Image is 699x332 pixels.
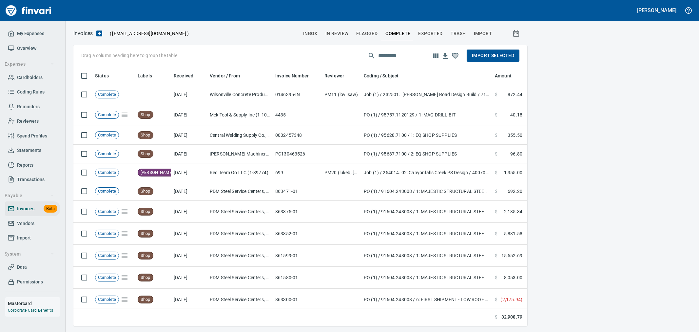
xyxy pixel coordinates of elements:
p: ( ) [106,30,189,37]
nav: breadcrumb [73,30,93,37]
span: Reviewers [17,117,39,125]
span: Complete [95,112,119,118]
span: Spend Profiles [17,132,47,140]
a: Cardholders [5,70,60,85]
td: 0002457348 [273,126,322,145]
span: 15,552.69 [501,252,522,259]
span: Complete [95,297,119,303]
td: 699 [273,163,322,182]
a: My Expenses [5,26,60,41]
td: [DATE] [171,267,207,289]
span: Coding / Subject [364,72,398,80]
td: Central Welding Supply Co., Inc (1-23924) [207,126,273,145]
td: 863300-01 [273,289,322,311]
button: Download Table [440,51,450,61]
span: Amount [495,72,520,80]
span: Complete [95,132,119,138]
span: $ [495,208,497,215]
span: Invoice Number [275,72,317,80]
span: inbox [303,30,318,38]
img: Finvari [4,3,53,18]
span: Coding / Subject [364,72,407,80]
span: $ [495,252,497,259]
td: [DATE] [171,223,207,245]
span: Reviewer [324,72,353,80]
span: Statements [17,146,41,155]
a: Vendors [5,216,60,231]
span: Reminders [17,103,40,111]
span: My Expenses [17,30,44,38]
td: Wilsonville Concrete Products (1-24409) [207,85,273,104]
span: 692.20 [508,188,522,195]
span: Shop [138,253,153,259]
td: [DATE] [171,104,207,126]
a: Coding Rules [5,85,60,99]
td: PDM Steel Service Centers, Inc. (1-22359) [207,267,273,289]
a: InvoicesBeta [5,201,60,216]
td: PO (1) / 95628.7100 / 1: EQ SHOP SUPPLIES [361,126,492,145]
span: Complete [95,188,119,195]
span: Complete [95,209,119,215]
span: $ [495,296,497,303]
button: System [2,248,57,260]
span: Status [95,72,109,80]
td: 4435 [273,104,322,126]
span: Vendors [17,219,34,228]
span: Shop [138,275,153,281]
span: Shop [138,231,153,237]
span: Pages Split [119,297,130,302]
span: trash [451,30,466,38]
span: Amount [495,72,512,80]
span: Payable [5,192,54,200]
span: 1,355.00 [504,169,522,176]
span: Reports [17,161,33,169]
span: Complete [95,92,119,98]
button: Upload an Invoice [93,30,106,37]
span: $ [495,169,497,176]
a: Spend Profiles [5,129,60,143]
span: 5,881.58 [504,230,522,237]
p: Drag a column heading here to group the table [81,52,177,59]
span: $ [495,132,497,138]
td: PDM Steel Service Centers, Inc. (1-22359) [207,223,273,245]
span: Invoices [17,205,34,213]
span: Shop [138,188,153,195]
span: Complete [95,275,119,281]
span: Labels [138,72,161,80]
span: Data [17,263,27,271]
a: Overview [5,41,60,56]
a: Reminders [5,99,60,114]
td: 861599-01 [273,245,322,267]
td: PDM Steel Service Centers, Inc. (1-22359) [207,245,273,267]
p: Invoices [73,30,93,37]
span: Coding Rules [17,88,45,96]
span: Overview [17,44,36,52]
span: $ [495,274,497,281]
span: 32,908.79 [501,314,522,321]
span: [PERSON_NAME] [138,170,175,176]
span: $ [495,91,497,98]
td: Job (1) / 254014. 02: Canyonfalls Creek PS Design / 40070. . 100: Diversity Planning - Phase 1 / ... [361,163,492,182]
a: Reports [5,158,60,173]
a: Statements [5,143,60,158]
span: Import Selected [472,52,514,60]
span: $ [495,314,497,321]
span: Shop [138,209,153,215]
span: Status [95,72,117,80]
span: 2,185.34 [504,208,522,215]
td: PO (1) / 91604.243008 / 6: FIRST SHIPMENT - LOW ROOF BEAMS W12X26 [361,289,492,311]
td: 0146395-IN [273,85,322,104]
td: PO (1) / 91604.243008 / 1: MAJESTIC STRUCTURAL STEEL PACKAGE [361,182,492,201]
td: PO (1) / 95687.7100 / 2: EQ SHOP SUPPLIES [361,145,492,163]
a: Permissions [5,275,60,289]
a: Data [5,260,60,275]
span: Pages Split [119,275,130,280]
span: Exported [418,30,442,38]
span: Complete [95,231,119,237]
span: Vendor / From [210,72,248,80]
span: Import [474,30,492,38]
span: Reviewer [324,72,344,80]
span: $ [495,230,497,237]
td: [DATE] [171,145,207,163]
a: Import [5,231,60,245]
